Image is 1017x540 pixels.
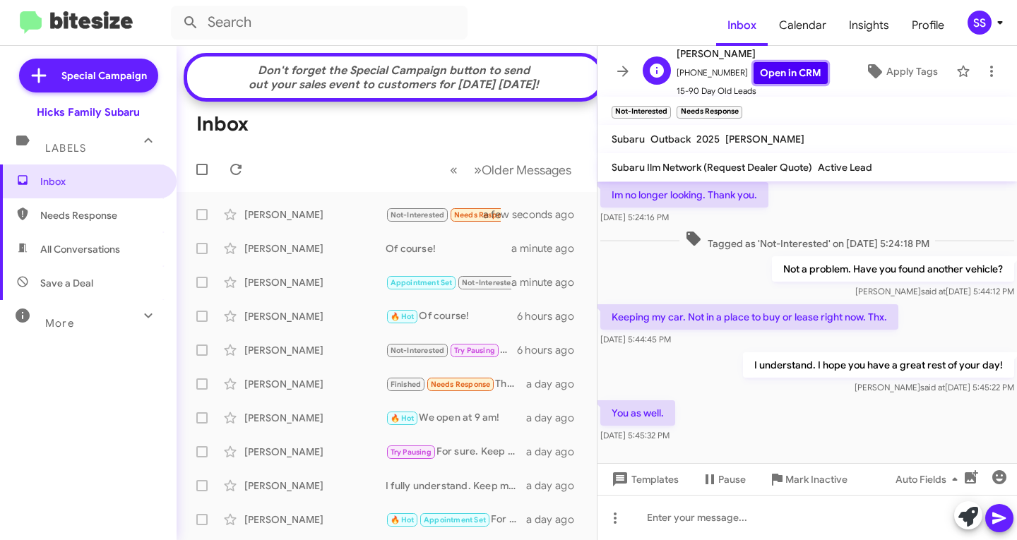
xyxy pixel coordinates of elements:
[597,467,690,492] button: Templates
[600,182,768,208] p: Im no longer looking. Thank you.
[454,346,495,355] span: Try Pausing
[900,5,956,46] a: Profile
[386,342,517,359] div: Yes sir. Have you already purchased the other one? Or are you still interested in coming in to ch...
[454,210,514,220] span: Needs Response
[679,230,935,251] span: Tagged as 'Not-Interested' on [DATE] 5:24:18 PM
[968,11,992,35] div: SS
[386,410,526,426] div: We open at 9 am!
[465,155,580,184] button: Next
[920,382,945,392] span: said at
[600,334,671,344] span: [DATE] 5:44:45 PM
[600,430,670,440] span: [DATE] 5:45:32 PM
[612,106,671,119] small: Not-Interested
[244,411,386,425] div: [PERSON_NAME]
[743,352,1014,378] p: I understand. I hope you have a great rest of your day!
[386,479,526,493] div: I fully understand. Keep me updated if you find someone!
[768,5,838,46] a: Calendar
[956,11,1001,35] button: SS
[391,210,445,220] span: Not-Interested
[391,515,415,524] span: 🔥 Hot
[612,161,812,174] span: Subaru Ilm Network (Request Dealer Quote)
[442,155,580,184] nav: Page navigation example
[921,286,946,296] span: said at
[677,84,828,98] span: 15-90 Day Old Leads
[838,5,900,46] a: Insights
[511,241,585,256] div: a minute ago
[517,343,585,357] div: 6 hours ago
[600,304,898,330] p: Keeping my car. Not in a place to buy or lease right now. Thx.
[609,467,679,492] span: Templates
[757,467,859,492] button: Mark Inactive
[612,133,645,145] span: Subaru
[391,312,415,321] span: 🔥 Hot
[244,512,386,527] div: [PERSON_NAME]
[244,377,386,391] div: [PERSON_NAME]
[244,343,386,357] div: [PERSON_NAME]
[391,346,445,355] span: Not-Interested
[391,414,415,423] span: 🔥 Hot
[171,6,468,40] input: Search
[391,278,453,287] span: Appointment Set
[37,105,140,119] div: Hicks Family Subaru
[386,207,501,223] div: You as well.
[386,376,526,392] div: Thanks
[244,309,386,323] div: [PERSON_NAME]
[386,241,511,256] div: Of course!
[754,62,828,84] a: Open in CRM
[650,133,691,145] span: Outback
[855,286,1014,296] span: [PERSON_NAME] [DATE] 5:44:12 PM
[61,68,147,83] span: Special Campaign
[431,380,491,389] span: Needs Response
[677,45,828,62] span: [PERSON_NAME]
[852,59,949,84] button: Apply Tags
[244,445,386,459] div: [PERSON_NAME]
[386,308,517,325] div: Of course!
[526,479,585,493] div: a day ago
[391,380,422,389] span: Finished
[244,241,386,256] div: [PERSON_NAME]
[526,377,585,391] div: a day ago
[690,467,757,492] button: Pause
[600,212,669,222] span: [DATE] 5:24:16 PM
[696,133,720,145] span: 2025
[600,400,675,426] p: You as well.
[526,411,585,425] div: a day ago
[677,106,742,119] small: Needs Response
[244,479,386,493] div: [PERSON_NAME]
[718,467,746,492] span: Pause
[424,515,486,524] span: Appointment Set
[526,512,585,527] div: a day ago
[386,512,526,528] div: For sure! We have some great deals going on and would love to give you one of these deals this we...
[45,142,86,155] span: Labels
[196,113,249,136] h1: Inbox
[677,62,828,84] span: [PHONE_NUMBER]
[244,275,386,289] div: [PERSON_NAME]
[884,467,975,492] button: Auto Fields
[19,59,158,92] a: Special Campaign
[40,242,120,256] span: All Conversations
[441,155,466,184] button: Previous
[40,174,160,188] span: Inbox
[391,448,432,457] span: Try Pausing
[725,133,804,145] span: [PERSON_NAME]
[474,161,482,179] span: »
[818,161,872,174] span: Active Lead
[45,317,74,330] span: More
[517,309,585,323] div: 6 hours ago
[194,64,594,92] div: Don't forget the Special Campaign button to send out your sales event to customers for [DATE] [DA...
[462,278,516,287] span: Not-Interested
[896,467,963,492] span: Auto Fields
[40,208,160,222] span: Needs Response
[855,382,1014,392] span: [PERSON_NAME] [DATE] 5:45:22 PM
[386,275,511,291] div: What did you end up purchasing?
[716,5,768,46] a: Inbox
[511,275,585,289] div: a minute ago
[886,59,938,84] span: Apply Tags
[450,161,458,179] span: «
[40,276,93,290] span: Save a Deal
[501,208,585,222] div: a few seconds ago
